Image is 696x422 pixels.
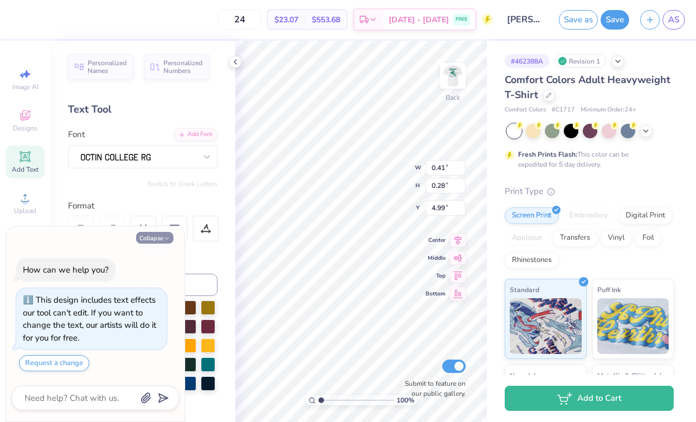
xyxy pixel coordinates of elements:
[19,355,89,371] button: Request a change
[68,102,217,117] div: Text Tool
[505,73,670,101] span: Comfort Colors Adult Heavyweight T-Shirt
[601,10,629,30] button: Save
[518,150,577,159] strong: Fresh Prints Flash:
[389,14,449,26] span: [DATE] - [DATE]
[505,386,674,411] button: Add to Cart
[23,294,156,343] div: This design includes text effects our tool can't edit. If you want to change the text, our artist...
[426,290,446,298] span: Bottom
[559,10,598,30] button: Save as
[23,264,109,275] div: How can we help you?
[597,298,669,354] img: Puff Ink
[274,14,298,26] span: $23.07
[173,128,217,141] div: Add Font
[505,230,549,246] div: Applique
[12,83,38,91] span: Image AI
[12,165,38,174] span: Add Text
[562,207,615,224] div: Embroidery
[13,124,37,133] span: Designs
[399,379,466,399] label: Submit to feature on our public gallery.
[218,9,262,30] input: – –
[426,272,446,280] span: Top
[518,149,655,169] div: This color can be expedited for 5 day delivery.
[601,230,632,246] div: Vinyl
[68,128,85,141] label: Font
[163,59,203,75] span: Personalized Numbers
[505,105,546,115] span: Comfort Colors
[668,13,679,26] span: AS
[397,395,414,405] span: 100 %
[456,16,467,23] span: FREE
[510,284,539,295] span: Standard
[505,252,559,269] div: Rhinestones
[510,370,537,381] span: Neon Ink
[68,200,219,212] div: Format
[148,180,217,188] button: Switch to Greek Letters
[552,105,575,115] span: # C1717
[597,284,621,295] span: Puff Ink
[446,93,460,103] div: Back
[663,10,685,30] a: AS
[426,236,446,244] span: Center
[312,14,340,26] span: $553.68
[553,230,597,246] div: Transfers
[505,185,674,198] div: Print Type
[442,65,464,87] img: Back
[555,54,606,68] div: Revision 1
[635,230,661,246] div: Foil
[426,254,446,262] span: Middle
[505,54,549,68] div: # 462388A
[88,59,127,75] span: Personalized Names
[136,232,173,244] button: Collapse
[581,105,636,115] span: Minimum Order: 24 +
[505,207,559,224] div: Screen Print
[510,298,582,354] img: Standard
[14,206,36,215] span: Upload
[499,8,553,31] input: Untitled Design
[618,207,673,224] div: Digital Print
[597,370,663,381] span: Metallic & Glitter Ink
